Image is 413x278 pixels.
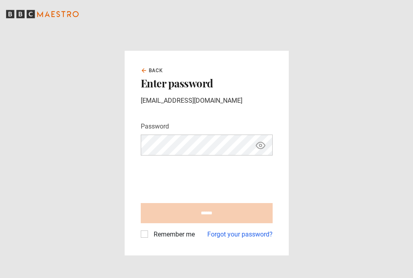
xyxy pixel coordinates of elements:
a: Back [141,67,163,74]
h2: Enter password [141,77,273,89]
label: Remember me [150,230,195,239]
p: [EMAIL_ADDRESS][DOMAIN_NAME] [141,96,273,106]
span: Back [149,67,163,74]
a: Forgot your password? [207,230,273,239]
svg: BBC Maestro [6,8,79,20]
button: Show password [254,138,267,152]
label: Password [141,122,169,131]
iframe: reCAPTCHA [141,162,263,193]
